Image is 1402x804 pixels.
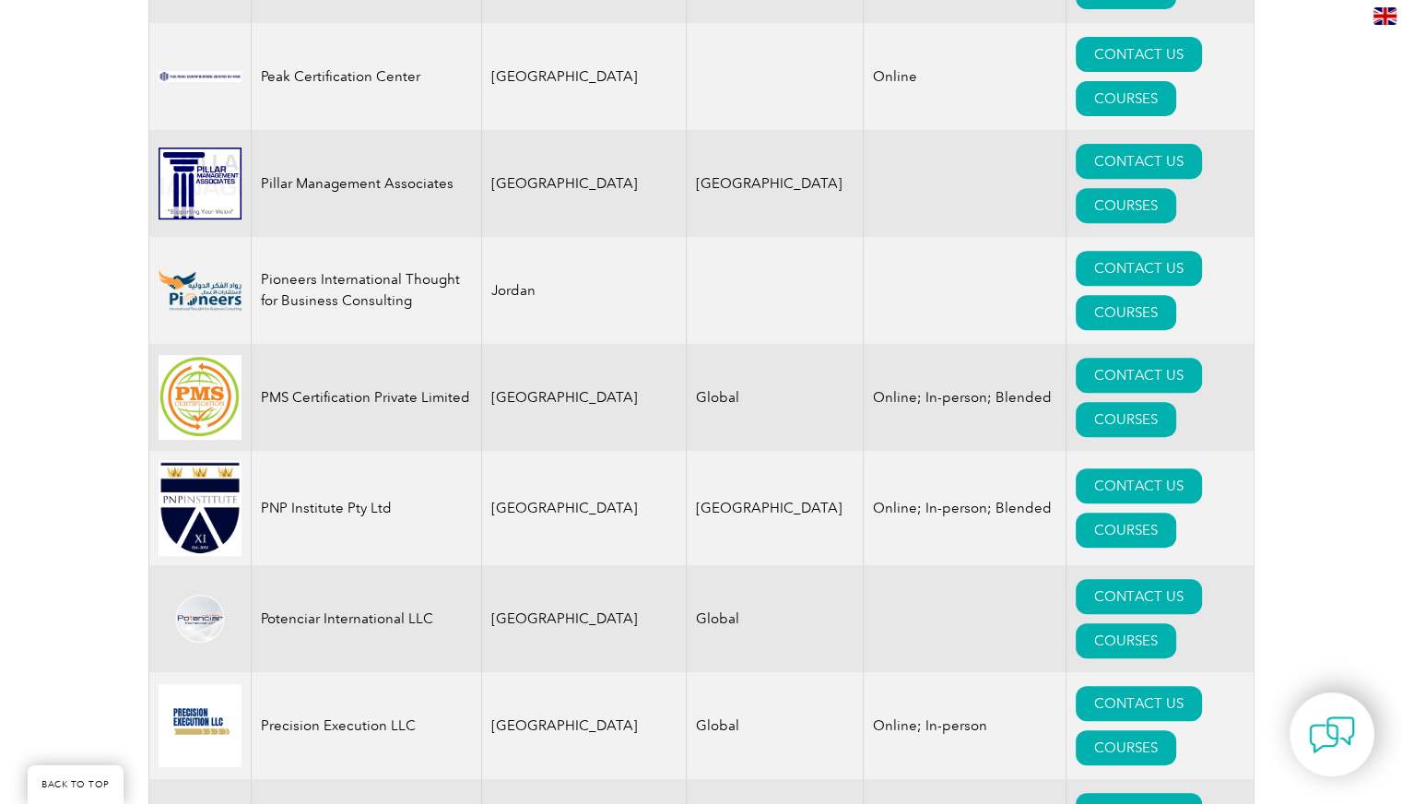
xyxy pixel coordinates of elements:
[159,270,242,311] img: 05083563-4e3a-f011-b4cb-000d3ad1ee32-logo.png
[159,684,242,767] img: 33be4089-c493-ea11-a812-000d3ae11abd-logo.png
[687,130,864,237] td: [GEOGRAPHIC_DATA]
[481,451,687,565] td: [GEOGRAPHIC_DATA]
[481,130,687,237] td: [GEOGRAPHIC_DATA]
[481,565,687,672] td: [GEOGRAPHIC_DATA]
[1076,730,1176,765] a: COURSES
[251,130,481,237] td: Pillar Management Associates
[481,237,687,344] td: Jordan
[1076,295,1176,330] a: COURSES
[159,355,242,439] img: 865840a4-dc40-ee11-bdf4-000d3ae1ac14-logo.jpg
[481,23,687,130] td: [GEOGRAPHIC_DATA]
[1076,623,1176,658] a: COURSES
[864,344,1066,451] td: Online; In-person; Blended
[1076,188,1176,223] a: COURSES
[687,344,864,451] td: Global
[1076,686,1202,721] a: CONTACT US
[864,672,1066,779] td: Online; In-person
[864,451,1066,565] td: Online; In-person; Blended
[1076,579,1202,614] a: CONTACT US
[1076,513,1176,548] a: COURSES
[251,672,481,779] td: Precision Execution LLC
[251,344,481,451] td: PMS Certification Private Limited
[251,565,481,672] td: Potenciar International LLC
[159,594,242,644] img: 114b556d-2181-eb11-a812-0022481522e5-logo.png
[687,451,864,565] td: [GEOGRAPHIC_DATA]
[251,451,481,565] td: PNP Institute Pty Ltd
[159,460,242,556] img: ea24547b-a6e0-e911-a812-000d3a795b83-logo.jpg
[481,672,687,779] td: [GEOGRAPHIC_DATA]
[1076,468,1202,503] a: CONTACT US
[1076,358,1202,393] a: CONTACT US
[864,23,1066,130] td: Online
[251,237,481,344] td: Pioneers International Thought for Business Consulting
[1076,37,1202,72] a: CONTACT US
[481,344,687,451] td: [GEOGRAPHIC_DATA]
[159,71,242,82] img: 063414e9-959b-ee11-be37-00224893a058-logo.png
[687,565,864,672] td: Global
[1076,402,1176,437] a: COURSES
[1076,144,1202,179] a: CONTACT US
[159,148,242,220] img: 112a24ac-d9bc-ea11-a814-000d3a79823d-logo.gif
[1309,712,1355,758] img: contact-chat.png
[687,672,864,779] td: Global
[1373,7,1396,25] img: en
[1076,81,1176,116] a: COURSES
[251,23,481,130] td: Peak Certification Center
[28,765,124,804] a: BACK TO TOP
[1076,251,1202,286] a: CONTACT US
